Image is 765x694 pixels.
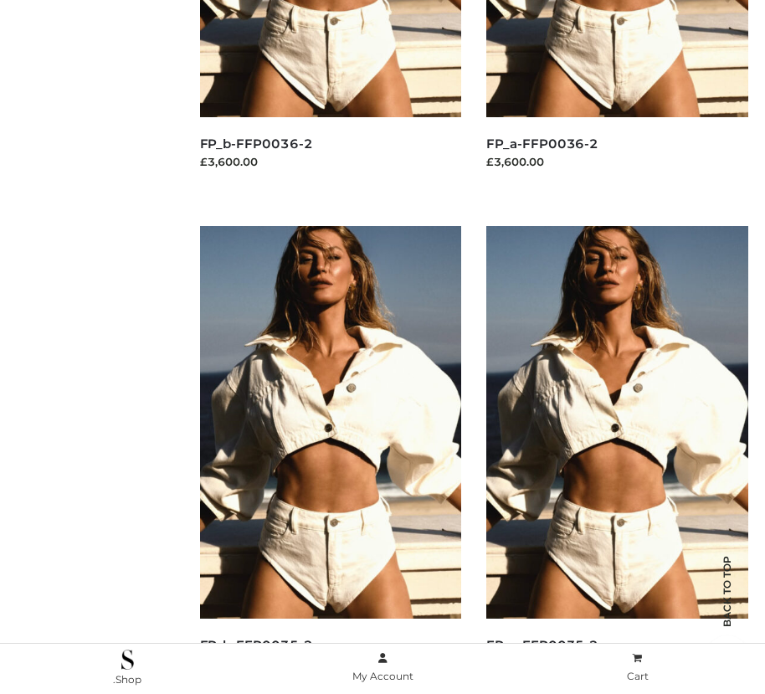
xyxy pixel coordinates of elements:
span: .Shop [113,673,141,686]
a: FP_a-FFP0035-2 [486,637,598,653]
a: FP_b-FFP0036-2 [200,136,313,152]
a: FP_a-FFP0036-2 [486,136,598,152]
span: Cart [627,670,649,682]
a: FP_b-FFP0035-2 [200,637,313,653]
span: My Account [352,670,413,682]
span: Back to top [706,585,748,627]
a: Cart [510,649,765,686]
img: .Shop [121,650,134,670]
a: My Account [255,649,511,686]
div: £3,600.00 [200,153,462,170]
div: £3,600.00 [486,153,748,170]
